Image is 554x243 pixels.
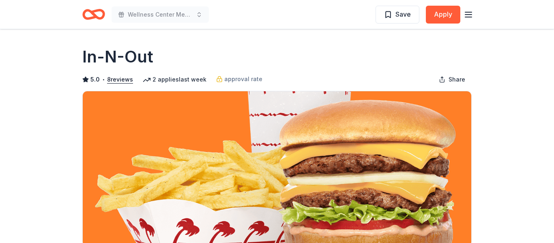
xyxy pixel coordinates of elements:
button: Share [432,71,472,88]
h1: In-N-Out [82,45,153,68]
span: • [102,76,105,83]
button: Save [376,6,419,24]
a: Home [82,5,105,24]
span: Wellness Center Mental Health Support [128,10,193,19]
span: Share [449,75,465,84]
div: 2 applies last week [143,75,206,84]
button: 8reviews [107,75,133,84]
span: 5.0 [90,75,100,84]
span: Save [395,9,411,19]
button: Apply [426,6,460,24]
a: approval rate [216,74,262,84]
button: Wellness Center Mental Health Support [112,6,209,23]
span: approval rate [224,74,262,84]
